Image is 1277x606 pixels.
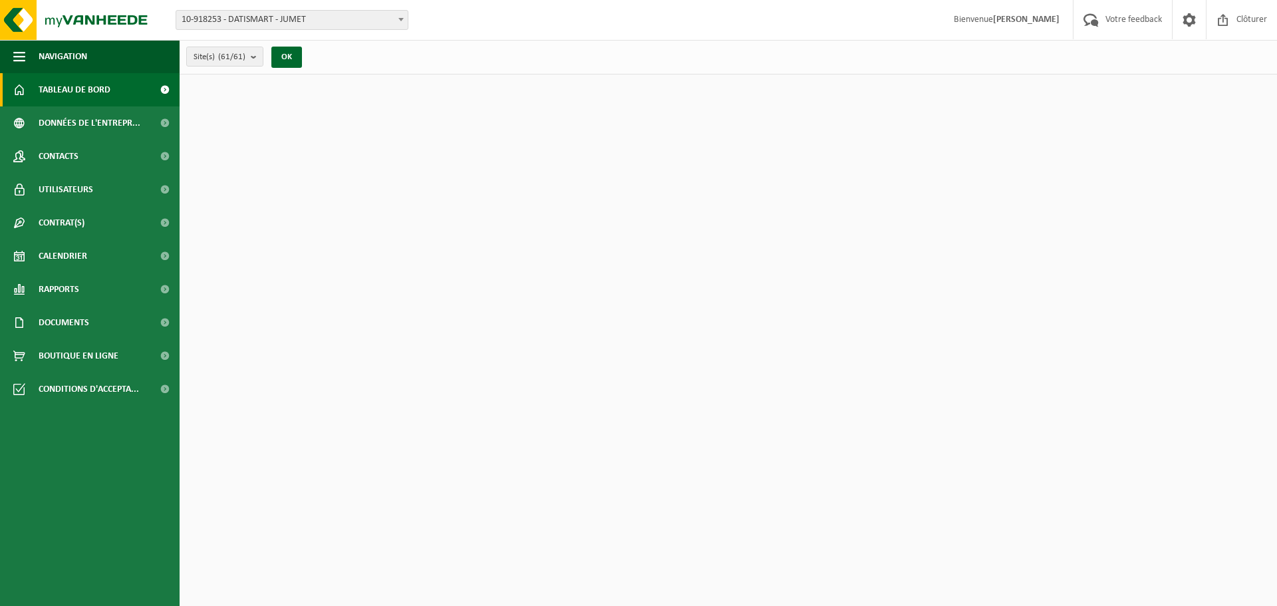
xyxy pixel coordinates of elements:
[39,173,93,206] span: Utilisateurs
[39,140,78,173] span: Contacts
[176,10,408,30] span: 10-918253 - DATISMART - JUMET
[993,15,1060,25] strong: [PERSON_NAME]
[218,53,245,61] count: (61/61)
[186,47,263,67] button: Site(s)(61/61)
[39,239,87,273] span: Calendrier
[176,11,408,29] span: 10-918253 - DATISMART - JUMET
[39,40,87,73] span: Navigation
[39,273,79,306] span: Rapports
[39,73,110,106] span: Tableau de bord
[39,106,140,140] span: Données de l'entrepr...
[271,47,302,68] button: OK
[39,339,118,373] span: Boutique en ligne
[39,306,89,339] span: Documents
[194,47,245,67] span: Site(s)
[39,373,139,406] span: Conditions d'accepta...
[39,206,84,239] span: Contrat(s)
